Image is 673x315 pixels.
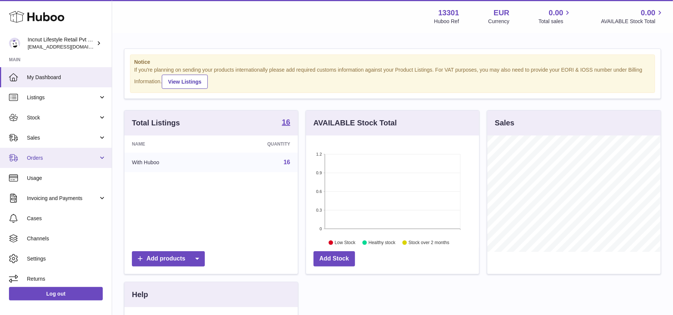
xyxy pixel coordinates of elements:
[132,290,148,300] h3: Help
[488,18,510,25] div: Currency
[495,118,514,128] h3: Sales
[9,287,103,300] a: Log out
[216,135,298,153] th: Quantity
[549,8,564,18] span: 0.00
[9,38,20,49] img: slokesh@incnut.com
[132,118,180,128] h3: Total Listings
[316,208,322,212] text: 0.3
[132,251,205,266] a: Add products
[438,8,459,18] strong: 13301
[27,74,106,81] span: My Dashboard
[27,94,98,101] span: Listings
[314,251,355,266] a: Add Stock
[134,59,651,66] strong: Notice
[538,8,572,25] a: 0.00 Total sales
[408,240,449,245] text: Stock over 2 months
[124,135,216,153] th: Name
[434,18,459,25] div: Huboo Ref
[27,215,106,222] span: Cases
[316,189,322,194] text: 0.6
[27,155,98,162] span: Orders
[335,240,356,245] text: Low Stock
[641,8,655,18] span: 0.00
[282,118,290,126] strong: 16
[316,171,322,175] text: 0.9
[27,114,98,121] span: Stock
[319,227,322,231] text: 0
[282,118,290,127] a: 16
[601,18,664,25] span: AVAILABLE Stock Total
[124,153,216,172] td: With Huboo
[162,75,208,89] a: View Listings
[27,275,106,283] span: Returns
[27,134,98,141] span: Sales
[494,8,509,18] strong: EUR
[284,159,290,165] a: 16
[134,66,651,89] div: If you're planning on sending your products internationally please add required customs informati...
[27,255,106,262] span: Settings
[27,175,106,182] span: Usage
[368,240,396,245] text: Healthy stock
[314,118,397,128] h3: AVAILABLE Stock Total
[316,152,322,156] text: 1.2
[28,36,95,50] div: Incnut Lifestyle Retail Pvt Ltd
[601,8,664,25] a: 0.00 AVAILABLE Stock Total
[27,195,98,202] span: Invoicing and Payments
[538,18,572,25] span: Total sales
[27,235,106,242] span: Channels
[28,44,110,50] span: [EMAIL_ADDRESS][DOMAIN_NAME]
